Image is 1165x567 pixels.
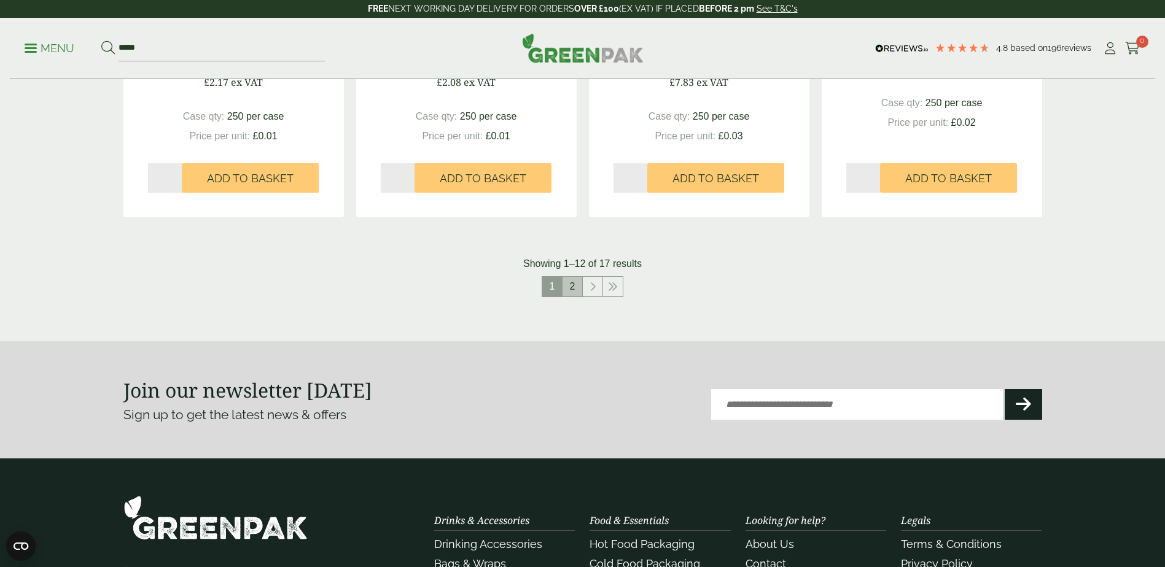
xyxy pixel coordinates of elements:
span: £2.08 [437,75,461,89]
span: Based on [1010,43,1048,53]
span: £2.17 [204,75,228,89]
i: Cart [1125,42,1140,55]
strong: FREE [368,4,388,13]
img: REVIEWS.io [875,44,929,53]
i: My Account [1102,42,1118,55]
p: Showing 1–12 of 17 results [523,256,642,271]
span: 1 [542,277,562,296]
span: 196 [1048,43,1061,53]
span: Case qty: [183,111,225,121]
span: Add to Basket [672,172,759,185]
span: £0.03 [719,131,743,141]
span: Case qty: [416,111,458,121]
span: reviews [1061,43,1091,53]
button: Add to Basket [415,163,551,193]
a: Drinking Accessories [434,538,542,550]
strong: Join our newsletter [DATE] [123,377,372,403]
span: Add to Basket [440,172,526,185]
img: GreenPak Supplies [123,495,308,540]
span: £0.01 [486,131,510,141]
span: £0.01 [253,131,278,141]
p: Sign up to get the latest news & offers [123,405,537,425]
span: Case qty: [881,98,923,108]
span: 0 [1136,36,1148,48]
a: Hot Food Packaging [590,538,695,550]
a: See T&C's [757,4,798,13]
span: Case qty: [649,111,690,121]
span: ex VAT [696,75,728,89]
strong: OVER £100 [574,4,619,13]
p: Menu [25,41,74,56]
span: Price per unit: [887,117,948,128]
a: About Us [746,538,794,550]
span: Price per unit: [189,131,250,141]
span: Add to Basket [207,172,294,185]
span: 250 per case [227,111,284,121]
a: Terms & Conditions [901,538,1002,550]
span: ex VAT [464,75,496,89]
img: GreenPak Supplies [522,33,644,63]
span: Price per unit: [422,131,483,141]
strong: BEFORE 2 pm [699,4,754,13]
a: 2 [563,277,582,296]
span: Price per unit: [655,131,715,141]
span: ex VAT [231,75,263,89]
button: Add to Basket [647,163,784,193]
button: Add to Basket [182,163,319,193]
button: Open CMP widget [6,531,36,561]
span: 4.8 [996,43,1010,53]
a: 0 [1125,39,1140,58]
button: Add to Basket [880,163,1017,193]
span: 250 per case [925,98,983,108]
span: £0.02 [951,117,976,128]
span: Add to Basket [905,172,992,185]
span: 250 per case [460,111,517,121]
div: 4.79 Stars [935,42,990,53]
a: Menu [25,41,74,53]
span: 250 per case [693,111,750,121]
span: £7.83 [669,75,694,89]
